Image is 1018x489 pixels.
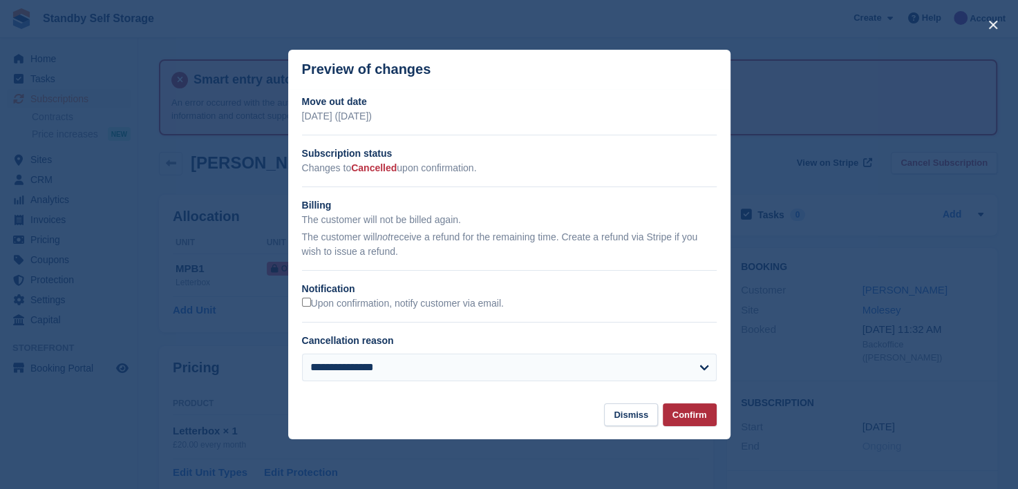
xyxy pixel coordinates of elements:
h2: Subscription status [302,146,717,161]
span: Cancelled [351,162,397,173]
em: not [377,231,390,242]
p: Changes to upon confirmation. [302,161,717,175]
button: Confirm [663,403,717,426]
h2: Billing [302,198,717,213]
h2: Notification [302,282,717,296]
label: Cancellation reason [302,335,394,346]
p: The customer will not be billed again. [302,213,717,227]
button: Dismiss [604,403,658,426]
h2: Move out date [302,95,717,109]
input: Upon confirmation, notify customer via email. [302,298,311,307]
p: Preview of changes [302,61,431,77]
p: The customer will receive a refund for the remaining time. Create a refund via Stripe if you wish... [302,230,717,259]
label: Upon confirmation, notify customer via email. [302,298,504,310]
p: [DATE] ([DATE]) [302,109,717,124]
button: close [982,14,1004,36]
